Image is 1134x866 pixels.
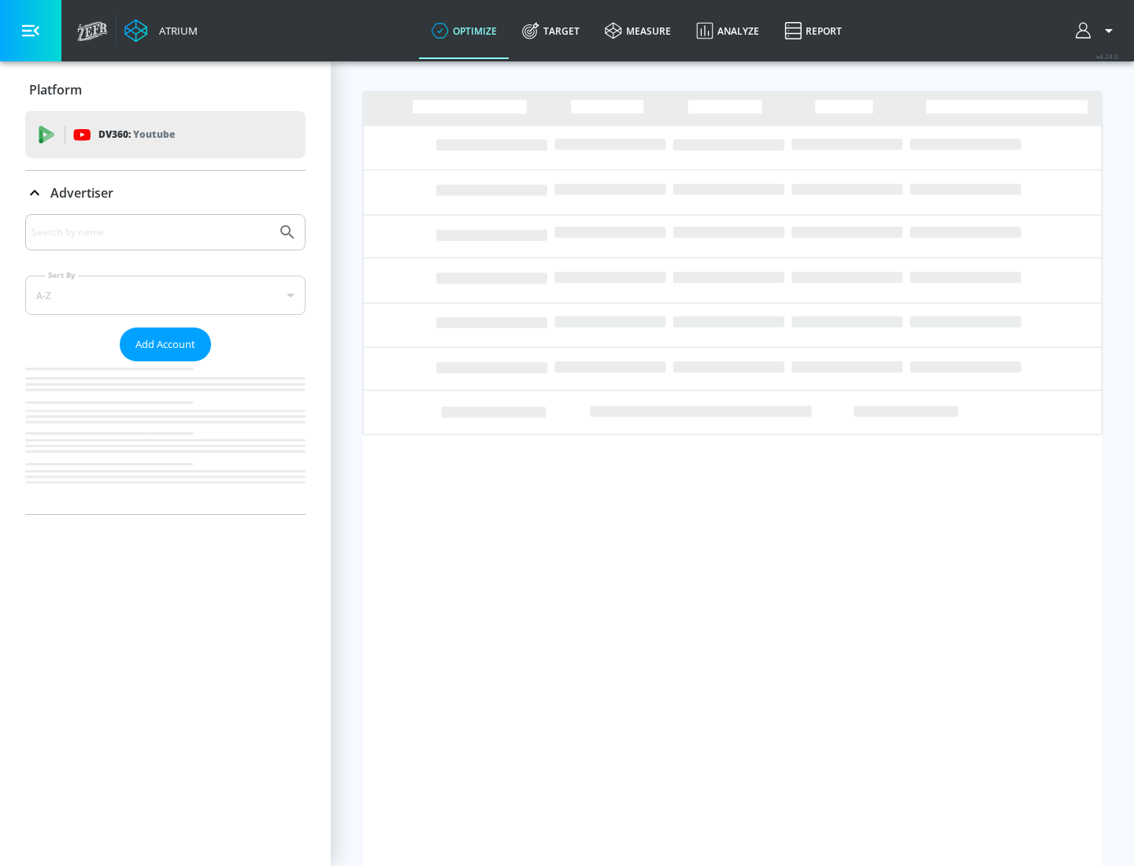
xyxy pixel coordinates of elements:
p: DV360: [98,126,175,143]
span: Add Account [135,335,195,353]
div: Platform [25,68,306,112]
a: Atrium [124,19,198,43]
a: optimize [419,2,510,59]
span: v 4.24.0 [1096,52,1118,61]
p: Advertiser [50,184,113,202]
p: Youtube [133,126,175,142]
div: Atrium [153,24,198,38]
div: A-Z [25,276,306,315]
a: Report [772,2,854,59]
a: Analyze [684,2,772,59]
button: Add Account [120,328,211,361]
div: Advertiser [25,214,306,514]
p: Platform [29,81,82,98]
div: DV360: Youtube [25,111,306,158]
input: Search by name [31,222,270,242]
nav: list of Advertiser [25,361,306,514]
div: Advertiser [25,171,306,215]
a: measure [592,2,684,59]
a: Target [510,2,592,59]
label: Sort By [45,270,79,280]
